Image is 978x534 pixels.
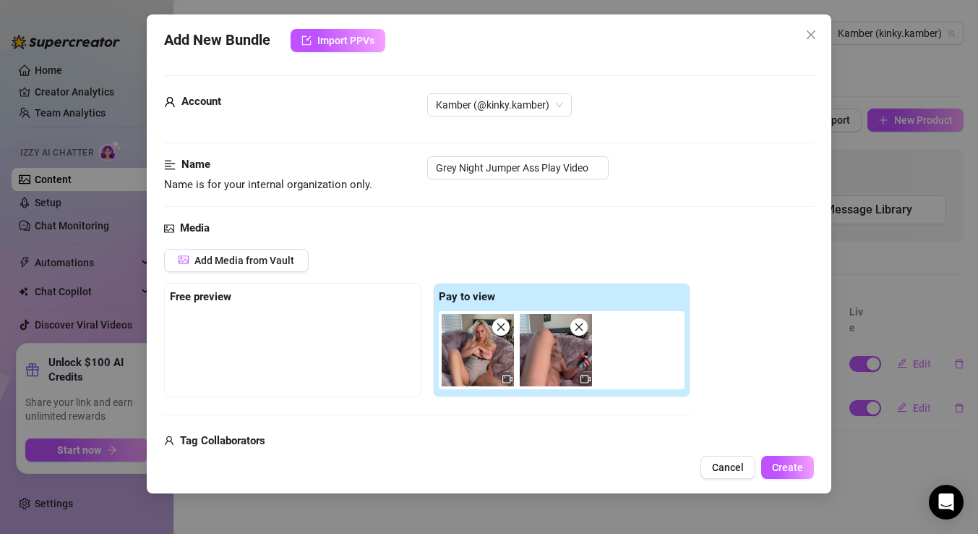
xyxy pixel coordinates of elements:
strong: Name [181,158,210,171]
button: Import PPVs [291,29,385,52]
span: Cancel [712,462,744,473]
input: Enter a name [427,156,609,179]
strong: Media [180,221,210,234]
span: import [301,35,312,46]
span: video-camera [502,374,512,384]
span: user [164,433,174,450]
img: media [520,314,592,386]
button: Cancel [700,456,755,479]
span: close [496,322,506,332]
span: Kamber (@kinky.kamber) [436,94,563,116]
img: media [442,314,514,386]
span: Import PPVs [317,35,374,46]
span: Add New Bundle [164,29,270,52]
button: Add Media from Vault [164,249,309,272]
span: Name is for your internal organization only. [164,178,372,191]
span: video-camera [580,374,591,384]
span: Close [799,29,823,41]
strong: Free preview [170,290,231,303]
strong: Tag Collaborators [180,434,265,447]
span: close [805,29,817,41]
strong: Account [181,95,221,108]
button: Create [761,456,814,479]
button: Close [799,23,823,46]
span: user [164,93,176,111]
span: close [574,322,584,332]
strong: Pay to view [439,290,495,303]
span: Create [772,462,803,473]
span: Add Media from Vault [194,255,294,266]
span: align-left [164,156,176,174]
div: Open Intercom Messenger [929,485,964,520]
span: picture [179,255,189,265]
span: picture [164,220,174,237]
